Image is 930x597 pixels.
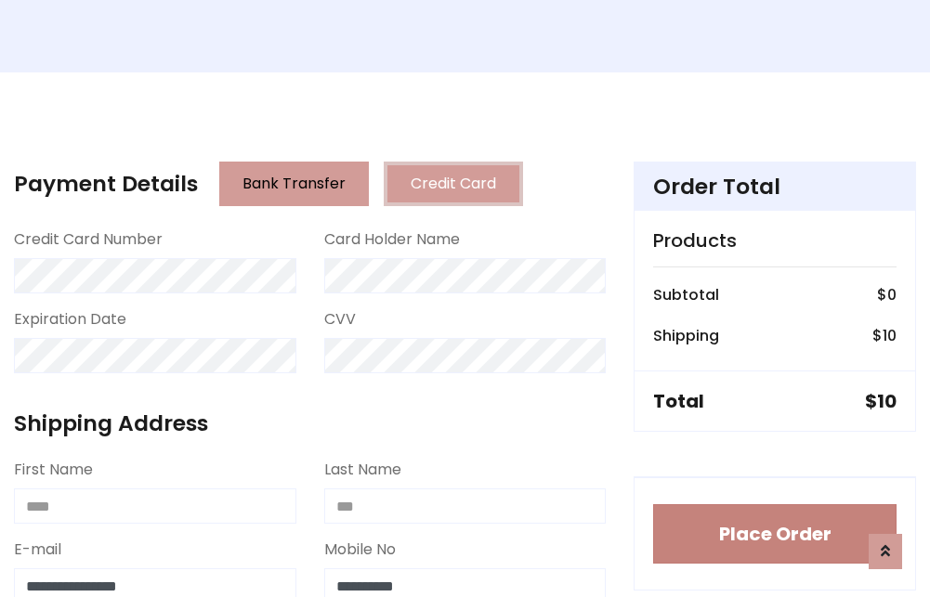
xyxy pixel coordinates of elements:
[883,325,897,346] span: 10
[877,388,897,414] span: 10
[324,459,401,481] label: Last Name
[14,228,163,251] label: Credit Card Number
[887,284,897,305] span: 0
[14,308,126,331] label: Expiration Date
[219,162,369,206] button: Bank Transfer
[324,308,356,331] label: CVV
[14,459,93,481] label: First Name
[653,327,719,344] h6: Shipping
[877,286,897,304] h6: $
[653,174,897,200] h4: Order Total
[653,390,704,412] h5: Total
[324,539,396,561] label: Mobile No
[653,229,897,252] h5: Products
[14,410,606,436] h4: Shipping Address
[865,390,897,412] h5: $
[14,539,61,561] label: E-mail
[324,228,460,251] label: Card Holder Name
[653,504,897,564] button: Place Order
[384,162,523,206] button: Credit Card
[14,171,198,197] h4: Payment Details
[872,327,897,344] h6: $
[653,286,719,304] h6: Subtotal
